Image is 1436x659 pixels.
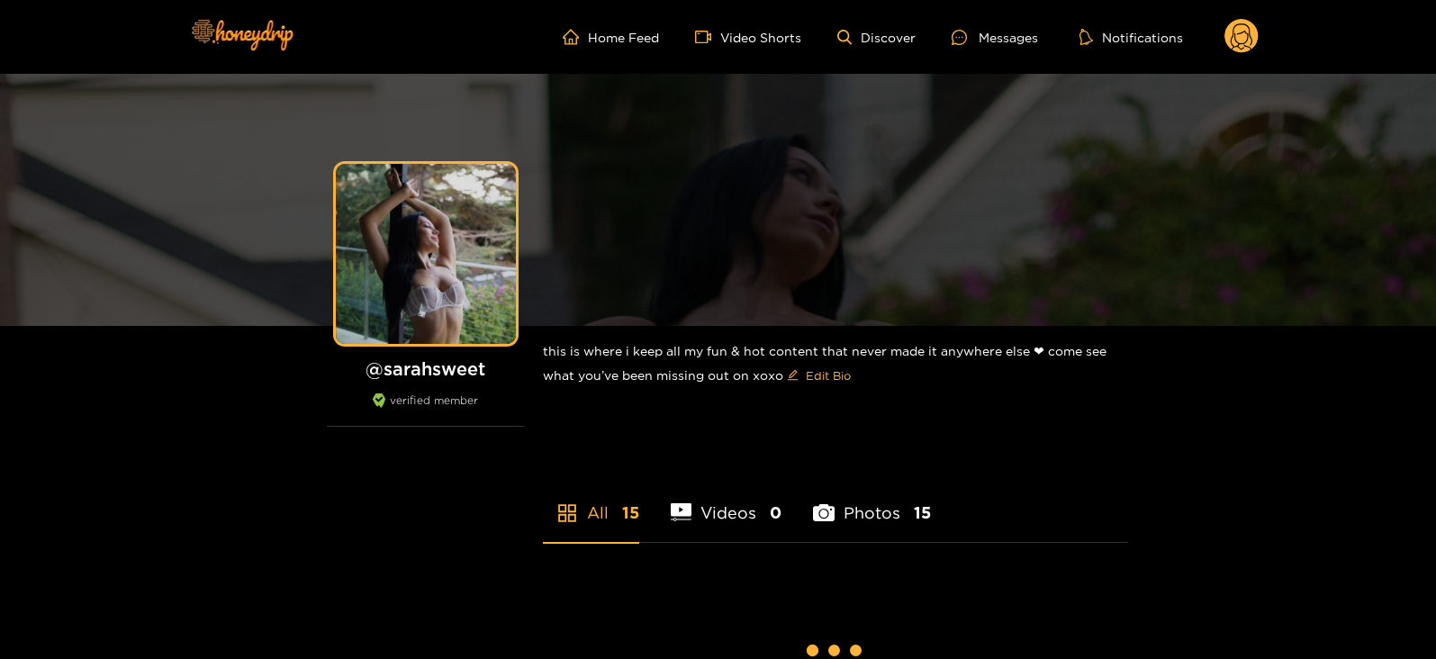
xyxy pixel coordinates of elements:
span: appstore [556,502,578,524]
span: 15 [914,501,931,524]
span: video-camera [695,29,720,45]
span: 0 [770,501,781,524]
div: Messages [952,27,1038,48]
li: Photos [813,461,931,542]
a: Home Feed [563,29,659,45]
li: Videos [671,461,782,542]
span: Edit Bio [806,366,851,384]
h1: @ sarahsweet [327,357,525,380]
a: Video Shorts [695,29,801,45]
button: editEdit Bio [783,361,854,390]
span: edit [787,369,799,383]
div: verified member [327,393,525,427]
a: Discover [837,30,916,45]
button: Notifications [1074,28,1188,46]
span: home [563,29,588,45]
span: 15 [622,501,639,524]
div: this is where i keep all my fun & hot content that never made it anywhere else ❤︎︎ come see what ... [543,326,1128,404]
li: All [543,461,639,542]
